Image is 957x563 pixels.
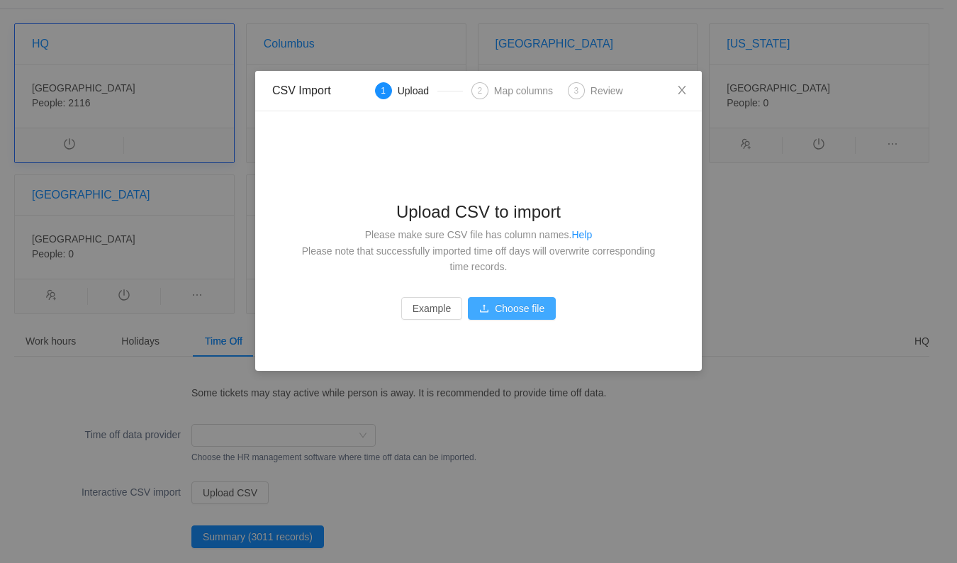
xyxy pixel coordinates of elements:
div: Upload [398,82,437,99]
a: Help [572,229,593,240]
button: Example [401,297,462,320]
div: Map columns [494,82,561,99]
div: CSV Import [272,82,623,99]
button: Close [662,71,702,111]
span: icon: uploadChoose file [468,303,556,314]
div: Review [591,82,623,99]
span: 2 [477,86,482,96]
span: 3 [573,86,578,96]
button: icon: uploadChoose file [468,297,556,320]
div: Please note that successfully imported time off days will overwrite corresponding time records. [295,243,662,275]
div: > [375,82,623,99]
i: icon: close [676,84,688,96]
div: Upload CSV to import [295,196,662,227]
span: 1 [381,86,386,96]
div: Please make sure CSV file has column names. [295,227,662,274]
